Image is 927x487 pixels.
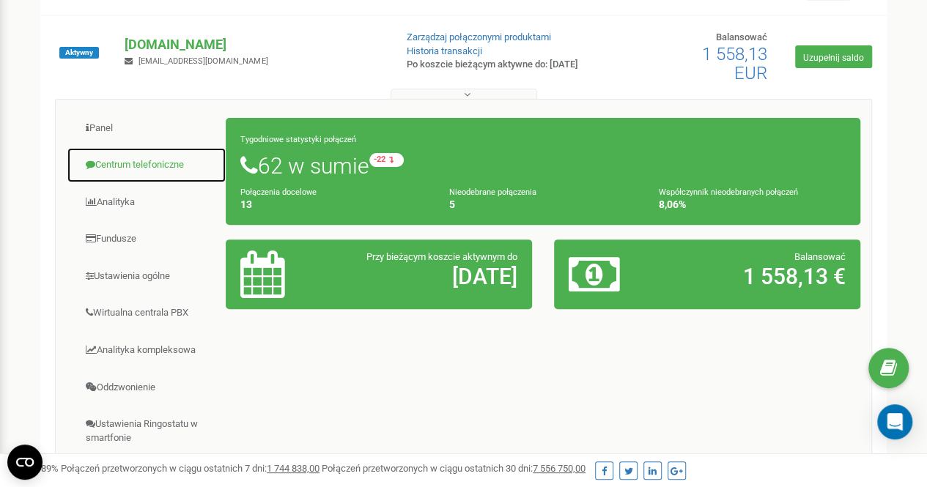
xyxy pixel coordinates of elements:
a: Centrum telefoniczne [67,147,226,183]
font: 7 556 750,00 [533,463,586,474]
font: Współczynnik nieodebranych połączeń [659,187,798,197]
font: 1 558,13 € [743,264,846,289]
font: Tygodniowe statystyki połączeń [240,135,356,144]
a: Ustawienia Ringostatu w smartfonie [67,406,226,456]
a: Oddzwonienie [67,370,226,406]
font: [DATE] [452,264,517,289]
font: Aktywny [65,48,93,56]
a: Ustawienia ogólne [67,259,226,294]
font: Balansować [716,31,767,42]
font: -22 [374,155,385,164]
font: [EMAIL_ADDRESS][DOMAIN_NAME] [139,56,267,66]
font: Połączeń przetworzonych w ciągu ostatnich 7 dni: [61,463,267,474]
font: 13 [240,198,252,210]
font: Analityka [97,196,135,207]
button: Otwórz widżet CMP [7,445,43,480]
font: 8,06% [659,198,686,210]
a: Analityka [67,185,226,220]
a: Analityka kompleksowa [67,332,226,368]
font: Ustawienia ogólne [94,270,170,281]
font: Po koszcie bieżącym aktywne do: [DATE] [407,59,578,70]
a: Zarządzaj połączonymi produktami [407,31,551,42]
font: 1 558,13 EUR [702,44,767,83]
a: Fundusze [67,221,226,257]
font: Przy bieżącym koszcie aktywnym do [366,251,517,262]
font: Panel [89,122,113,133]
font: Uzupełnij saldo [803,52,864,62]
a: Historia transakcji [407,45,482,56]
font: Balansować [794,251,846,262]
font: Centrum telefoniczne [95,159,184,170]
font: Połączeń przetworzonych w ciągu ostatnich 30 dni: [322,463,533,474]
font: Wirtualna centrala PBX [93,307,188,318]
font: Nieodebrane połączenia [449,187,536,197]
font: Oddzwonienie [97,382,155,393]
font: [DOMAIN_NAME] [125,37,226,52]
font: Ustawienia Ringostatu w smartfonie [86,418,198,443]
div: Otwórz komunikator interkomowy [877,404,912,439]
font: 62 w sumie [258,153,369,179]
font: Analityka kompleksowa [97,344,196,355]
font: 1 744 838,00 [267,463,320,474]
font: Fundusze [96,233,136,244]
font: 5 [449,198,455,210]
a: Uzupełnij saldo [795,45,872,68]
a: Panel [67,111,226,146]
font: Połączenia docelowe [240,187,317,197]
a: Wirtualna centrala PBX [67,295,226,331]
